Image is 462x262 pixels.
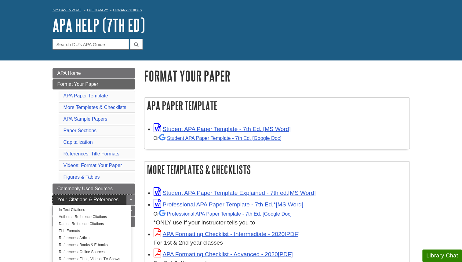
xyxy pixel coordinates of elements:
[154,201,304,208] a: Link opens in new window
[53,68,135,78] a: APA Home
[64,116,107,122] a: APA Sample Papers
[159,135,282,141] a: Student APA Paper Template - 7th Ed. [Google Doc]
[53,79,135,89] a: Format Your Paper
[154,231,300,237] a: Link opens in new window
[64,174,100,180] a: Figures & Tables
[64,93,108,98] a: APA Paper Template
[113,8,142,12] a: Library Guides
[57,71,81,76] span: APA Home
[64,105,126,110] a: More Templates & Checklists
[64,140,93,145] a: Capitalization
[53,8,81,13] a: My Davenport
[53,227,131,235] a: Title Formats
[154,238,406,247] div: For 1st & 2nd year classes
[53,6,410,16] nav: breadcrumb
[53,16,145,35] a: APA Help (7th Ed)
[154,211,292,217] small: Or
[154,126,291,132] a: Link opens in new window
[144,98,409,114] h2: APA Paper Template
[64,128,97,133] a: Paper Sections
[64,151,119,156] a: References: Title Formats
[154,251,293,257] a: Link opens in new window
[53,220,131,227] a: Dates - Reference Citations
[53,68,135,227] div: Guide Page Menu
[53,213,131,220] a: Authors - Reference Citations
[159,211,292,217] a: Professional APA Paper Template - 7th Ed.
[422,249,462,262] button: Library Chat
[53,235,131,242] a: References: Articles
[53,184,135,194] a: Commonly Used Sources
[64,163,122,168] a: Videos: Format Your Paper
[154,135,282,141] small: Or
[53,249,131,256] a: References: Online Sources
[53,242,131,249] a: References: Books & E-books
[87,8,108,12] a: DU Library
[57,186,113,191] span: Commonly Used Sources
[154,209,406,227] div: *ONLY use if your instructor tells you to
[57,82,98,87] span: Format Your Paper
[144,68,410,84] h1: Format Your Paper
[57,197,118,202] span: Your Citations & References
[154,190,316,196] a: Link opens in new window
[53,206,131,213] a: In-Text Citations
[144,162,409,178] h2: More Templates & Checklists
[53,39,129,49] input: Search DU's APA Guide
[53,195,135,205] a: Your Citations & References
